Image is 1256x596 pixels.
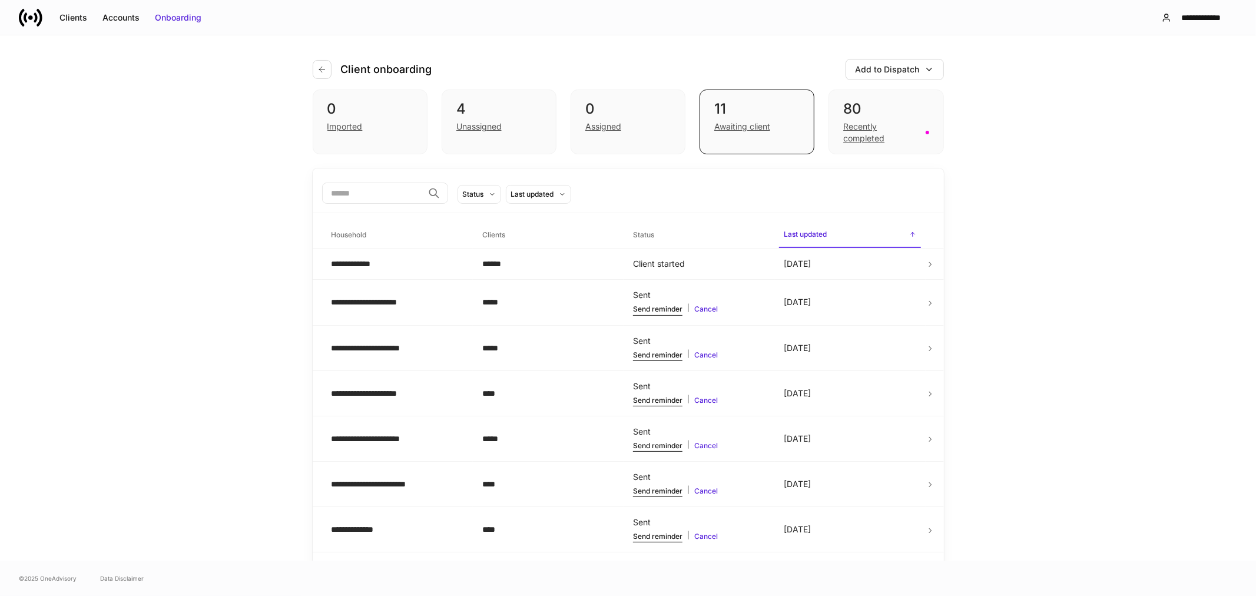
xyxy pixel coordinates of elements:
[511,188,554,200] div: Last updated
[95,8,147,27] button: Accounts
[585,121,621,133] div: Assigned
[779,223,920,248] span: Last updated
[463,188,484,200] div: Status
[633,485,765,497] div: |
[633,440,765,452] div: |
[774,462,925,507] td: [DATE]
[571,90,685,154] div: 0Assigned
[585,100,671,118] div: 0
[100,574,144,583] a: Data Disclaimer
[694,485,718,497] button: Cancel
[700,90,814,154] div: 11Awaiting client
[633,349,765,361] div: |
[633,395,765,406] div: |
[327,223,468,247] span: Household
[313,90,427,154] div: 0Imported
[102,12,140,24] div: Accounts
[774,370,925,416] td: [DATE]
[633,485,682,497] button: Send reminder
[633,335,765,347] div: Sent
[694,395,718,406] button: Cancel
[843,121,918,144] div: Recently completed
[19,574,77,583] span: © 2025 OneAdvisory
[327,121,363,133] div: Imported
[327,100,413,118] div: 0
[633,531,765,542] div: |
[624,249,774,280] td: Client started
[332,229,367,240] h6: Household
[856,64,920,75] div: Add to Dispatch
[829,90,943,154] div: 80Recently completed
[633,471,765,483] div: Sent
[694,349,718,361] button: Cancel
[628,223,770,247] span: Status
[506,185,571,204] button: Last updated
[155,12,201,24] div: Onboarding
[774,249,925,280] td: [DATE]
[633,426,765,438] div: Sent
[456,121,502,133] div: Unassigned
[774,416,925,461] td: [DATE]
[843,100,929,118] div: 80
[714,100,800,118] div: 11
[633,516,765,528] div: Sent
[456,100,542,118] div: 4
[714,121,770,133] div: Awaiting client
[633,349,682,361] button: Send reminder
[482,229,505,240] h6: Clients
[774,325,925,370] td: [DATE]
[442,90,556,154] div: 4Unassigned
[52,8,95,27] button: Clients
[633,303,682,315] button: Send reminder
[633,289,765,301] div: Sent
[694,440,718,452] button: Cancel
[694,303,718,315] button: Cancel
[633,229,654,240] h6: Status
[774,507,925,552] td: [DATE]
[341,62,432,77] h4: Client onboarding
[694,531,718,542] button: Cancel
[633,303,765,315] div: |
[458,185,501,204] button: Status
[633,395,682,406] button: Send reminder
[784,229,827,240] h6: Last updated
[633,380,765,392] div: Sent
[59,12,87,24] div: Clients
[147,8,209,27] button: Onboarding
[633,440,682,452] button: Send reminder
[774,280,925,325] td: [DATE]
[633,531,682,542] button: Send reminder
[846,59,944,80] button: Add to Dispatch
[478,223,619,247] span: Clients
